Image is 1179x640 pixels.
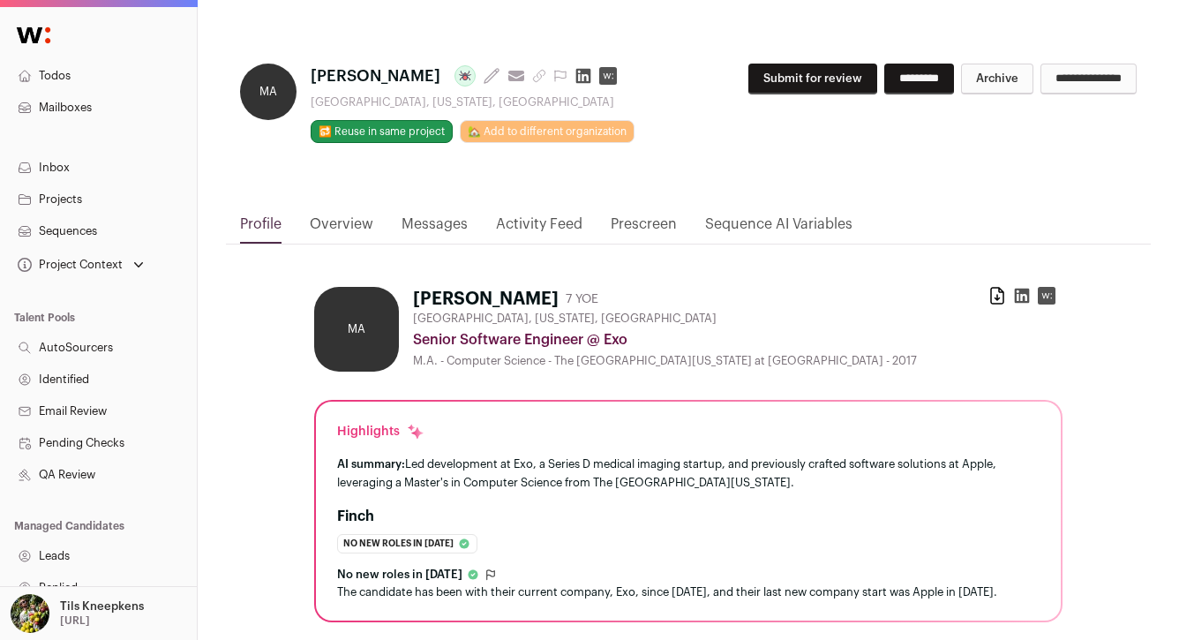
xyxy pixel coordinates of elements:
[311,95,635,109] div: [GEOGRAPHIC_DATA], [US_STATE], [GEOGRAPHIC_DATA]
[413,312,717,326] span: [GEOGRAPHIC_DATA], [US_STATE], [GEOGRAPHIC_DATA]
[240,214,282,244] a: Profile
[961,64,1033,94] button: Archive
[311,64,440,88] span: [PERSON_NAME]
[14,252,147,277] button: Open dropdown
[240,64,297,120] div: MA
[337,455,1040,492] div: Led development at Exo, a Series D medical imaging startup, and previously crafted software solut...
[60,614,90,628] p: [URL]
[314,287,399,372] div: MA
[566,290,598,308] div: 7 YOE
[337,568,462,582] span: No new roles in [DATE]
[413,287,559,312] h1: [PERSON_NAME]
[310,214,373,244] a: Overview
[337,458,405,470] span: AI summary:
[413,329,1063,350] div: Senior Software Engineer @ Exo
[14,258,123,272] div: Project Context
[402,214,468,244] a: Messages
[60,599,144,614] p: Tils Kneepkens
[611,214,677,244] a: Prescreen
[748,64,877,94] button: Submit for review
[705,214,852,244] a: Sequence AI Variables
[11,594,49,633] img: 6689865-medium_jpg
[413,354,1063,368] div: M.A. - Computer Science - The [GEOGRAPHIC_DATA][US_STATE] at [GEOGRAPHIC_DATA] - 2017
[311,120,453,143] button: 🔂 Reuse in same project
[337,506,374,527] h2: Finch
[337,585,1040,599] div: The candidate has been with their current company, Exo, since [DATE], and their last new company ...
[7,594,147,633] button: Open dropdown
[496,214,582,244] a: Activity Feed
[7,18,60,53] img: Wellfound
[337,423,424,440] div: Highlights
[460,120,635,143] a: 🏡 Add to different organization
[343,535,454,553] span: No new roles in [DATE]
